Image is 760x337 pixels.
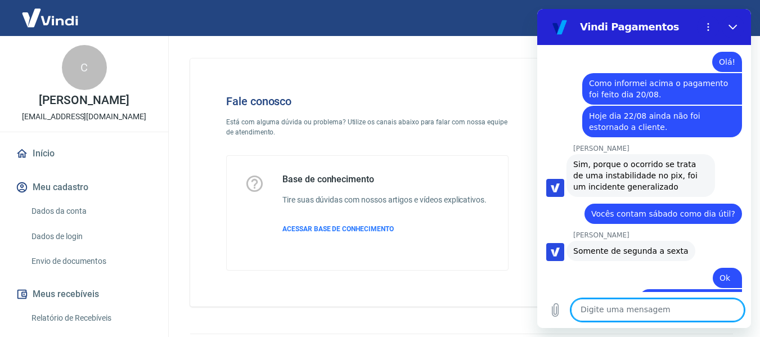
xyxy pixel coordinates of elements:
div: C [62,45,107,90]
span: ACESSAR BASE DE CONHECIMENTO [282,225,394,233]
a: Dados de login [27,225,155,248]
a: Relatório de Recebíveis [27,307,155,330]
a: Envio de documentos [27,250,155,273]
img: Fale conosco [536,77,707,227]
a: ACESSAR BASE DE CONHECIMENTO [282,224,487,234]
img: Vindi [14,1,87,35]
iframe: Janela de mensagens [537,9,751,328]
a: Início [14,141,155,166]
p: [EMAIL_ADDRESS][DOMAIN_NAME] [22,111,146,123]
button: Sair [706,8,746,29]
h4: Fale conosco [226,95,509,108]
button: Meus recebíveis [14,282,155,307]
p: [PERSON_NAME] [39,95,129,106]
h5: Base de conhecimento [282,174,487,185]
h6: Tire suas dúvidas com nossos artigos e vídeos explicativos. [282,194,487,206]
p: Está com alguma dúvida ou problema? Utilize os canais abaixo para falar com nossa equipe de atend... [226,117,509,137]
a: Dados da conta [27,200,155,223]
button: Meu cadastro [14,175,155,200]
